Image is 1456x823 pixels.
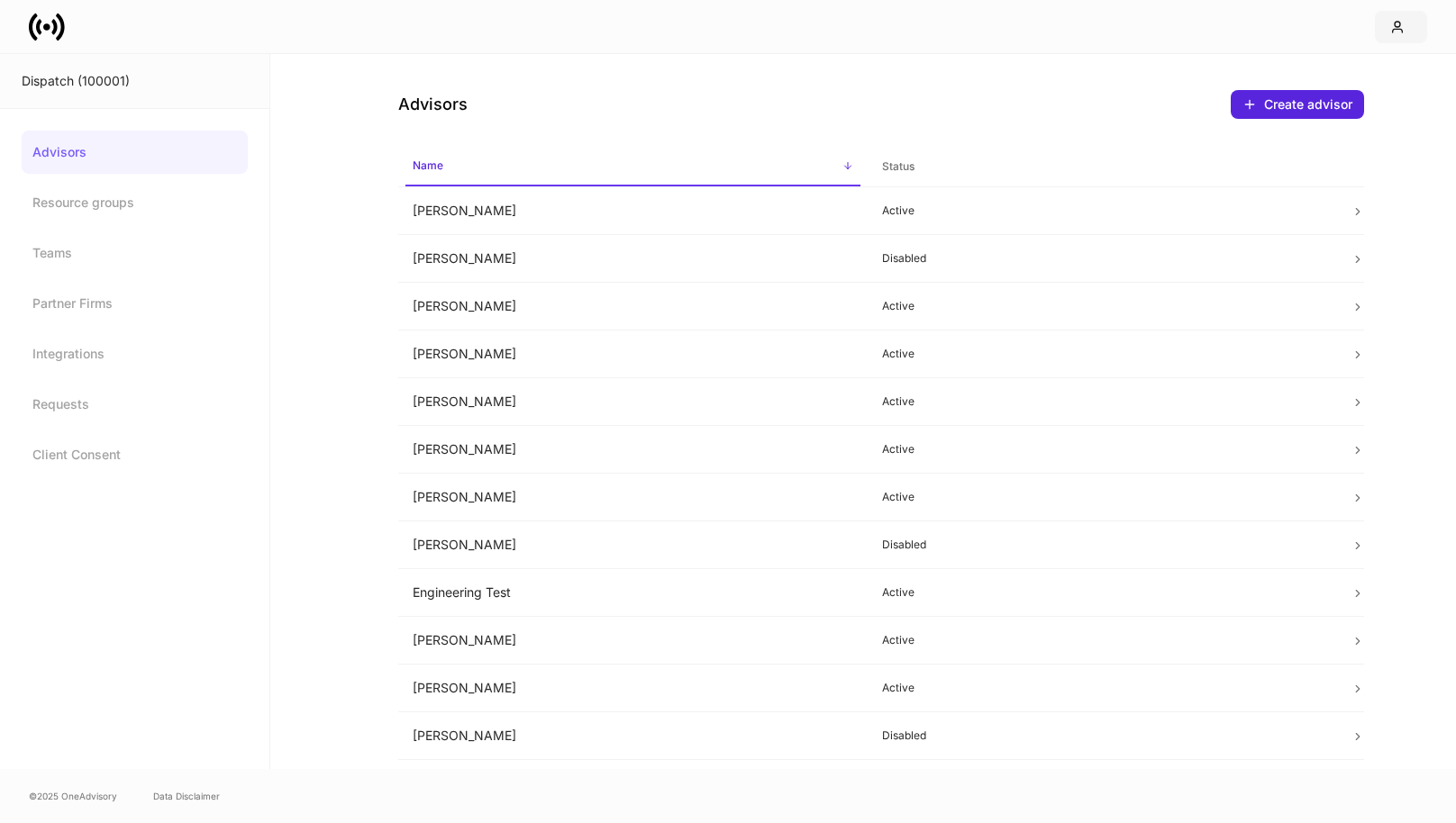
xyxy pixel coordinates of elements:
[398,426,868,474] td: [PERSON_NAME]
[22,72,248,90] div: Dispatch (100001)
[882,299,1323,313] p: Active
[882,538,1323,552] p: Disabled
[398,760,868,808] td: [PERSON_NAME]
[22,181,248,224] a: Resource groups
[882,633,1323,647] p: Active
[1264,95,1352,113] div: Create advisor
[398,283,868,330] td: [PERSON_NAME]
[398,235,868,283] td: [PERSON_NAME]
[22,433,248,476] a: Client Consent
[882,158,915,175] h6: Status
[398,94,468,115] h4: Advisors
[882,728,1323,743] p: Disabled
[882,681,1323,695] p: Active
[882,394,1323,409] p: Active
[882,490,1323,504] p: Active
[398,617,868,665] td: [PERSON_NAME]
[398,665,868,712] td: [PERSON_NAME]
[398,521,868,569] td: [PERSON_NAME]
[398,187,868,235] td: [PERSON_NAME]
[22,282,248,325] a: Partner Firms
[398,569,868,617] td: Engineering Test
[22,131,248,174] a: Advisors
[882,203,1323,218] p: Active
[22,231,248,275] a: Teams
[22,383,248,426] a: Requests
[22,332,248,375] a: Integrations
[398,378,868,426] td: [PERSON_NAME]
[882,251,1323,266] p: Disabled
[29,789,117,803] span: © 2025 OneAdvisory
[875,149,1330,185] span: Status
[398,474,868,521] td: [PERSON_NAME]
[882,585,1323,600] p: Active
[413,157,443,174] h6: Name
[398,712,868,760] td: [PERSON_NAME]
[882,442,1323,457] p: Active
[398,330,868,378] td: [PERSON_NAME]
[1231,90,1364,119] button: Create advisor
[153,789,220,803] a: Data Disclaimer
[882,347,1323,361] p: Active
[405,148,860,186] span: Name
